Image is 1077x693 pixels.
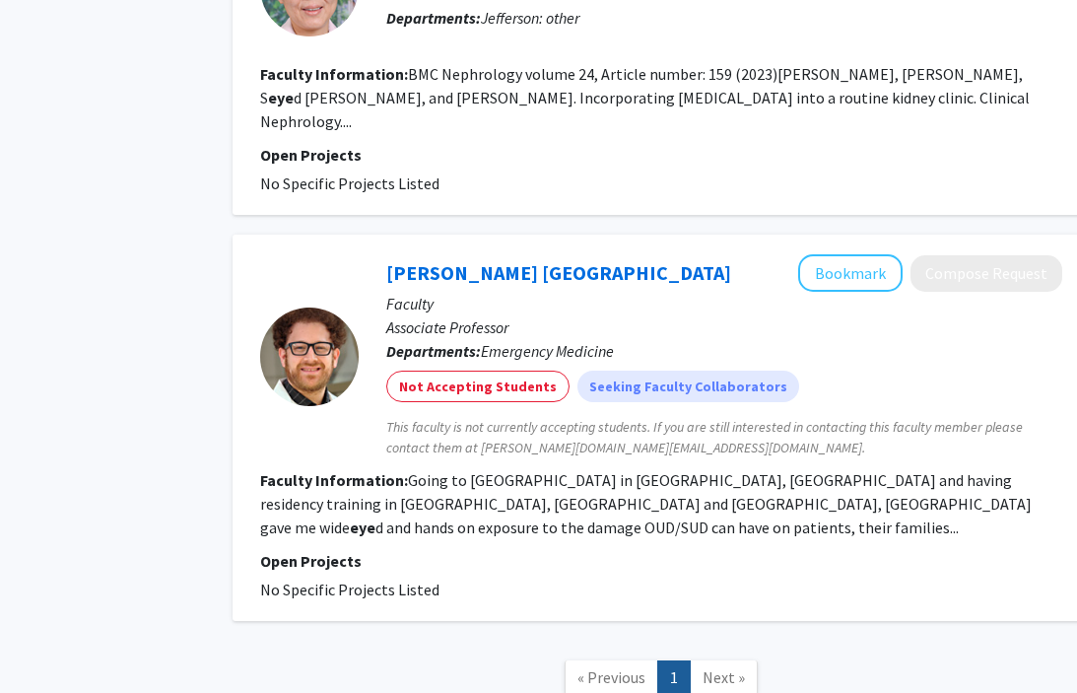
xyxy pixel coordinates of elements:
b: Faculty Information: [260,470,408,490]
span: « Previous [577,667,645,687]
span: Emergency Medicine [481,341,614,361]
span: This faculty is not currently accepting students. If you are still interested in contacting this ... [386,417,1062,458]
span: No Specific Projects Listed [260,580,439,599]
b: eye [268,88,294,107]
b: eye [350,518,375,537]
button: Compose Request to Kory London [910,255,1062,292]
span: Next » [703,667,745,687]
p: Faculty [386,292,1062,315]
b: Departments: [386,341,481,361]
span: Jefferson: other [481,8,579,28]
mat-chip: Not Accepting Students [386,371,570,402]
b: Faculty Information: [260,64,408,84]
button: Add Kory London to Bookmarks [798,254,903,292]
fg-read-more: BMC Nephrology volume 24, Article number: 159 (2023)[PERSON_NAME], [PERSON_NAME], S d [PERSON_NAM... [260,64,1030,131]
p: Associate Professor [386,315,1062,339]
fg-read-more: Going to [GEOGRAPHIC_DATA] in [GEOGRAPHIC_DATA], [GEOGRAPHIC_DATA] and having residency training ... [260,470,1032,537]
a: [PERSON_NAME] [GEOGRAPHIC_DATA] [386,260,731,285]
b: Departments: [386,8,481,28]
iframe: Chat [15,604,84,678]
p: Open Projects [260,549,1062,573]
mat-chip: Seeking Faculty Collaborators [577,371,799,402]
span: No Specific Projects Listed [260,173,439,193]
p: Open Projects [260,143,1062,167]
